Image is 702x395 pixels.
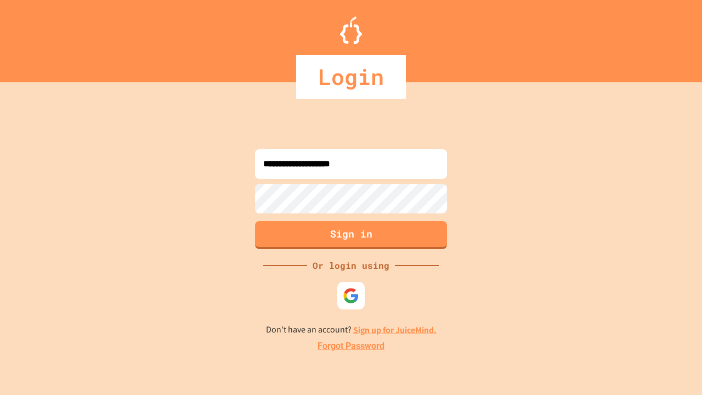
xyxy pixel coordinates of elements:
p: Don't have an account? [266,323,437,337]
img: Logo.svg [340,16,362,44]
a: Sign up for JuiceMind. [353,324,437,336]
img: google-icon.svg [343,287,359,304]
a: Forgot Password [318,340,384,353]
button: Sign in [255,221,447,249]
div: Or login using [307,259,395,272]
div: Login [296,55,406,99]
iframe: chat widget [656,351,691,384]
iframe: chat widget [611,303,691,350]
